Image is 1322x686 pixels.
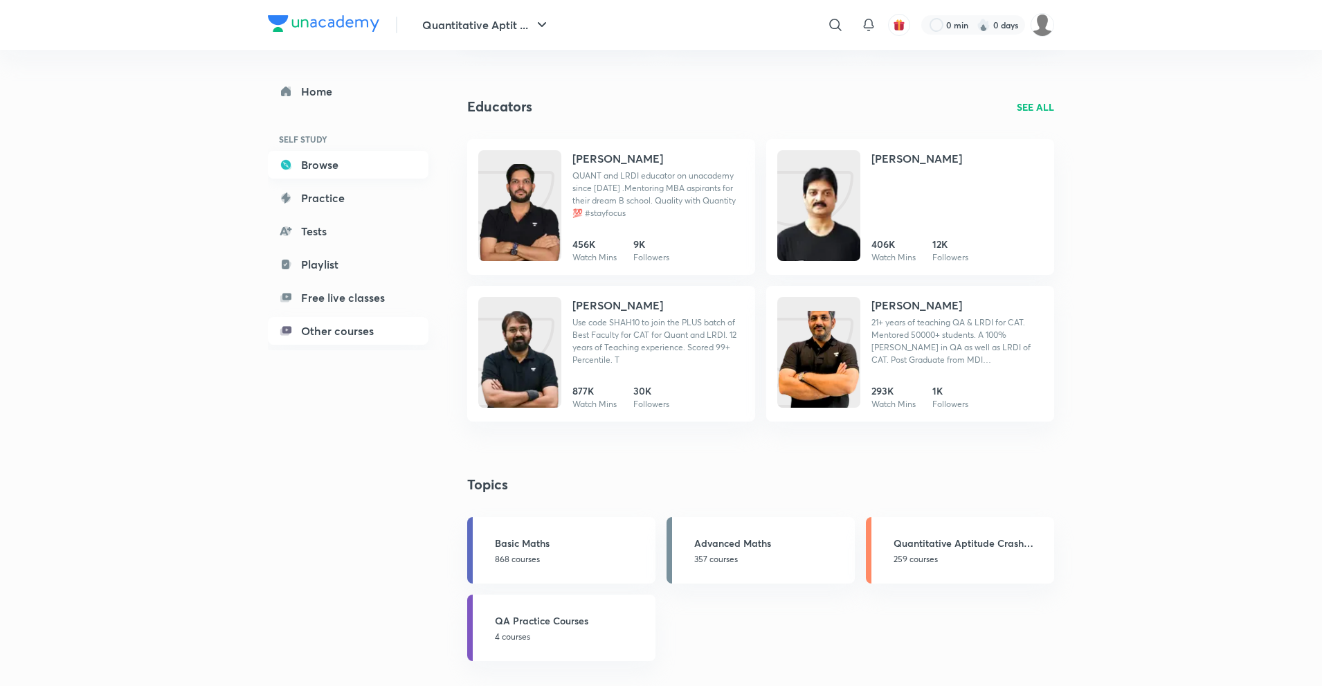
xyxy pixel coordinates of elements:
h6: SELF STUDY [268,127,428,151]
a: Unacademy[PERSON_NAME]Use code SHAH10 to join the PLUS batch of Best Faculty for CAT for Quant an... [467,286,755,422]
img: Company Logo [268,15,379,32]
p: 4 courses [495,631,647,643]
a: SEE ALL [1017,100,1054,114]
img: Unacademy [777,164,860,275]
a: Playlist [268,251,428,278]
a: Other courses [268,317,428,345]
p: 868 courses [495,553,647,566]
p: Followers [633,251,669,264]
h4: [PERSON_NAME] [871,297,962,314]
h6: 12K [932,237,968,251]
a: Advanced Maths357 courses [667,517,855,584]
a: Unacademy[PERSON_NAME]21+ years of teaching QA & LRDI for CAT. Mentored 50000+ students. A 100%[P... [766,286,1054,422]
p: Followers [633,398,669,410]
h4: Topics [467,474,508,495]
a: QA Practice Courses4 courses [467,595,655,661]
h3: Quantitative Aptitude Crash Course [894,536,1046,550]
p: Watch Mins [572,398,617,410]
img: Unacademy [478,164,561,275]
h6: 293K [871,383,916,398]
p: Watch Mins [871,251,916,264]
p: 357 courses [694,553,846,566]
a: Basic Maths868 courses [467,517,655,584]
p: 21+ years of teaching QA & LRDI for CAT. Mentored 50000+ students. A 100%iler in QA as well as LR... [871,316,1043,366]
h6: 30K [633,383,669,398]
img: Unacademy [478,311,561,422]
p: Watch Mins [572,251,617,264]
h6: 1K [932,383,968,398]
a: Unacademy[PERSON_NAME]406KWatch Mins12KFollowers [766,139,1054,275]
p: Use code SHAH10 to join the PLUS batch of Best Faculty for CAT for Quant and LRDI. 12 years of Te... [572,316,744,366]
h6: 877K [572,383,617,398]
a: Quantitative Aptitude Crash Course259 courses [866,517,1054,584]
img: avatar [893,19,905,31]
a: Practice [268,184,428,212]
button: Quantitative Aptit ... [414,11,559,39]
button: avatar [888,14,910,36]
p: Watch Mins [871,398,916,410]
img: virat [1031,13,1054,37]
h3: Basic Maths [495,536,647,550]
a: Tests [268,217,428,245]
a: Free live classes [268,284,428,312]
a: Company Logo [268,15,379,35]
img: Unacademy [777,311,860,422]
h6: 456K [572,237,617,251]
p: 259 courses [894,553,1046,566]
img: streak [977,18,990,32]
h3: QA Practice Courses [495,613,647,628]
h4: [PERSON_NAME] [572,150,663,167]
h6: 9K [633,237,669,251]
h4: [PERSON_NAME] [572,297,663,314]
p: Followers [932,251,968,264]
a: Home [268,78,428,105]
a: Unacademy[PERSON_NAME]QUANT and LRDI educator on unacademy since [DATE] .Mentoring MBA aspirants ... [467,139,755,275]
h3: Educators [467,96,532,117]
h4: [PERSON_NAME] [871,150,962,167]
a: Browse [268,151,428,179]
h6: 406K [871,237,916,251]
h3: Advanced Maths [694,536,846,550]
p: QUANT and LRDI educator on unacademy since 2019 .Mentoring MBA aspirants for their dream B school... [572,170,744,219]
p: Followers [932,398,968,410]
